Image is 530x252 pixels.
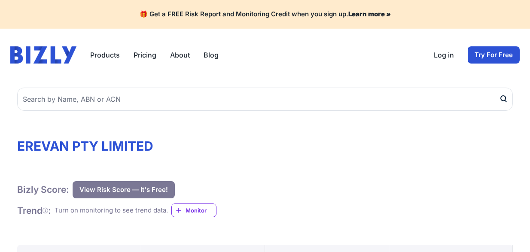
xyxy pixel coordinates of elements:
input: Search by Name, ABN or ACN [17,88,513,111]
a: Try For Free [468,46,520,64]
a: Blog [204,50,219,60]
h1: Bizly Score: [17,184,69,195]
a: Monitor [171,203,216,217]
a: About [170,50,190,60]
button: View Risk Score — It's Free! [73,181,175,198]
div: Turn on monitoring to see trend data. [55,206,168,216]
h4: 🎁 Get a FREE Risk Report and Monitoring Credit when you sign up. [10,10,520,18]
a: Log in [434,50,454,60]
a: Pricing [134,50,156,60]
a: Learn more » [348,10,391,18]
span: Monitor [186,206,216,215]
h1: Trend : [17,205,51,216]
button: Products [90,50,120,60]
h1: EREVAN PTY LIMITED [17,138,513,154]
